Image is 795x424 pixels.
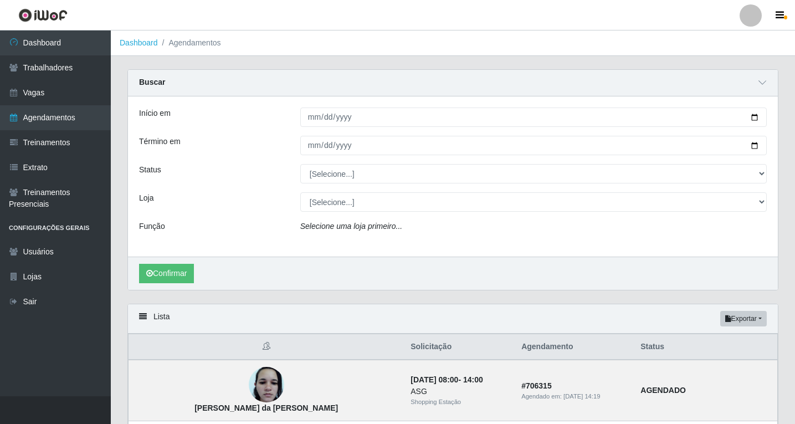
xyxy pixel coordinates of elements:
[139,264,194,283] button: Confirmar
[139,221,165,232] label: Função
[640,386,686,395] strong: AGENDADO
[404,334,515,360] th: Solicitação
[411,386,508,397] div: ASG
[139,164,161,176] label: Status
[720,311,767,326] button: Exportar
[120,38,158,47] a: Dashboard
[139,192,153,204] label: Loja
[111,30,795,56] nav: breadcrumb
[634,334,777,360] th: Status
[300,108,767,127] input: 00/00/0000
[194,403,338,412] strong: [PERSON_NAME] da [PERSON_NAME]
[463,375,483,384] time: 14:00
[563,393,600,400] time: [DATE] 14:19
[411,375,458,384] time: [DATE] 08:00
[128,304,778,334] div: Lista
[521,381,552,390] strong: # 706315
[158,37,221,49] li: Agendamentos
[411,375,483,384] strong: -
[139,136,181,147] label: Término em
[139,78,165,86] strong: Buscar
[300,136,767,155] input: 00/00/0000
[249,361,284,408] img: Elisandra Santana da Silva Dutra
[18,8,68,22] img: CoreUI Logo
[139,108,171,119] label: Início em
[521,392,627,401] div: Agendado em:
[300,222,402,231] i: Selecione uma loja primeiro...
[411,397,508,407] div: Shopping Estação
[515,334,634,360] th: Agendamento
